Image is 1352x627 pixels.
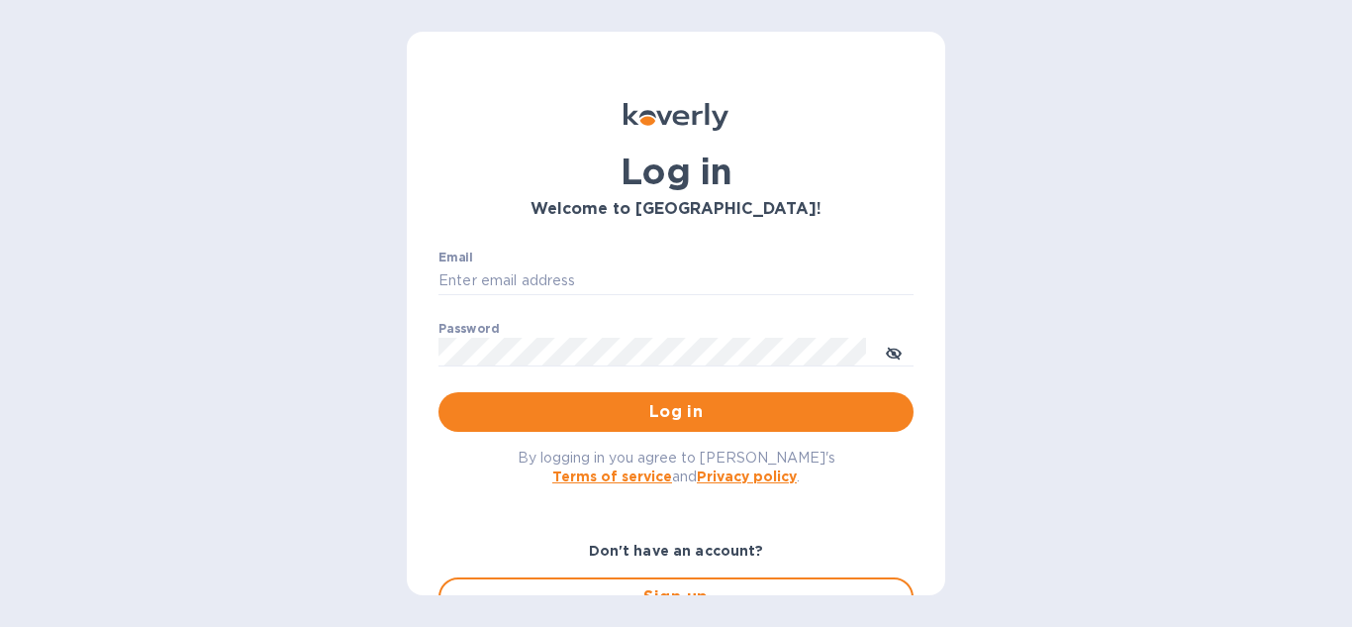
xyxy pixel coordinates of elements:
[438,151,914,192] h1: Log in
[438,200,914,219] h3: Welcome to [GEOGRAPHIC_DATA]!
[518,450,835,484] span: By logging in you agree to [PERSON_NAME]'s and .
[624,103,728,131] img: Koverly
[697,469,797,484] a: Privacy policy
[438,577,914,617] button: Sign up
[438,266,914,296] input: Enter email address
[874,332,914,371] button: toggle password visibility
[456,585,896,609] span: Sign up
[438,392,914,432] button: Log in
[438,252,473,263] label: Email
[438,323,499,335] label: Password
[589,543,764,559] b: Don't have an account?
[454,400,898,424] span: Log in
[552,469,672,484] a: Terms of service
